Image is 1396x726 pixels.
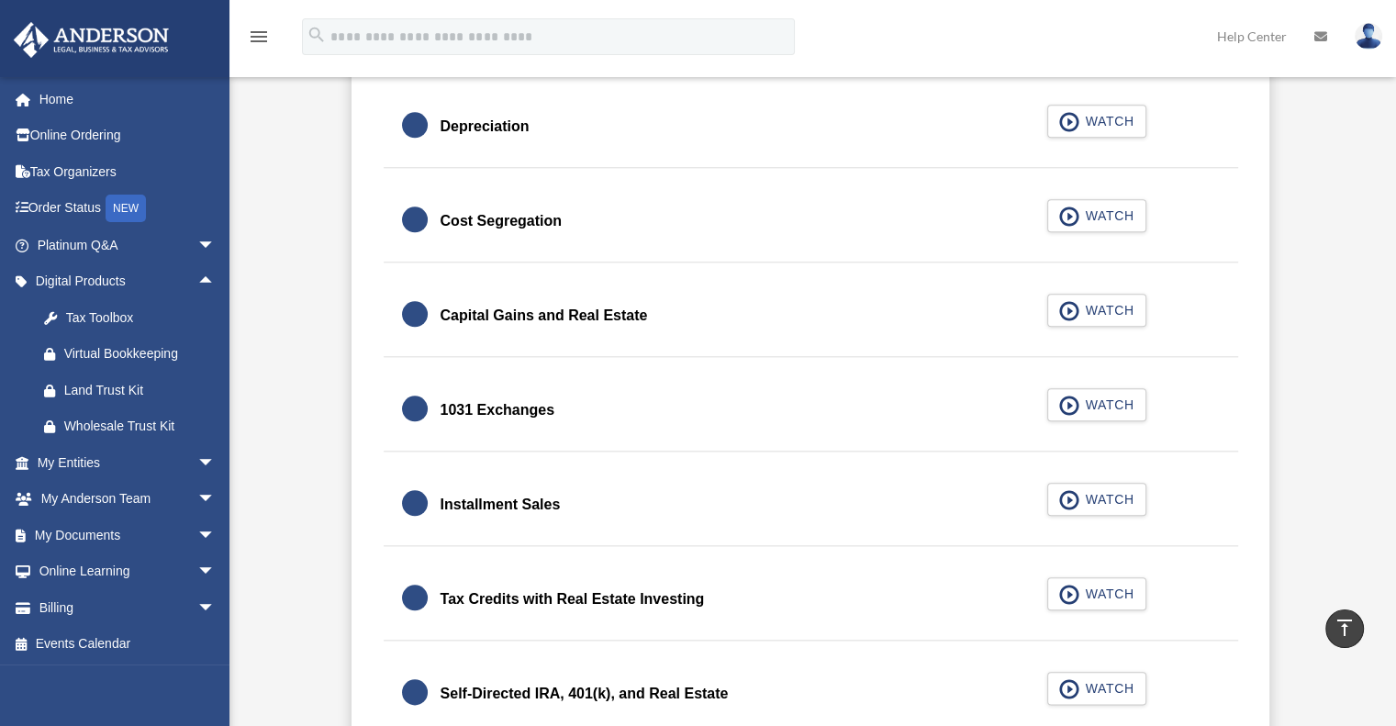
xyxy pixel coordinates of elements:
a: Land Trust Kit [26,372,243,408]
div: Virtual Bookkeeping [64,342,220,365]
img: Anderson Advisors Platinum Portal [8,22,174,58]
i: vertical_align_top [1334,617,1356,639]
span: WATCH [1079,112,1134,130]
a: Capital Gains and Real Estate WATCH [402,294,1220,338]
div: Land Trust Kit [64,379,220,402]
div: Cost Segregation [441,208,562,234]
a: Tax Toolbox [26,299,243,336]
span: arrow_drop_down [197,553,234,591]
div: Self-Directed IRA, 401(k), and Real Estate [441,681,729,707]
a: My Entitiesarrow_drop_down [13,444,243,481]
span: arrow_drop_down [197,589,234,627]
a: vertical_align_top [1325,609,1364,648]
button: WATCH [1047,199,1146,232]
button: WATCH [1047,483,1146,516]
div: Tax Toolbox [64,307,220,329]
a: Events Calendar [13,626,243,663]
div: 1031 Exchanges [441,397,555,423]
button: WATCH [1047,294,1146,327]
a: Home [13,81,243,117]
div: Wholesale Trust Kit [64,415,220,438]
a: Installment Sales WATCH [402,483,1220,527]
a: Online Learningarrow_drop_down [13,553,243,590]
div: NEW [106,195,146,222]
span: arrow_drop_down [197,227,234,264]
a: Billingarrow_drop_down [13,589,243,626]
a: 1031 Exchanges WATCH [402,388,1220,432]
a: Platinum Q&Aarrow_drop_down [13,227,243,263]
span: WATCH [1079,490,1134,508]
span: arrow_drop_down [197,481,234,519]
a: Tax Organizers [13,153,243,190]
a: Online Ordering [13,117,243,154]
button: WATCH [1047,105,1146,138]
button: WATCH [1047,388,1146,421]
span: WATCH [1079,301,1134,319]
span: arrow_drop_down [197,517,234,554]
div: Capital Gains and Real Estate [441,303,648,329]
a: Virtual Bookkeeping [26,336,243,373]
i: search [307,25,327,45]
img: User Pic [1355,23,1382,50]
span: arrow_drop_down [197,444,234,482]
div: Tax Credits with Real Estate Investing [441,586,705,612]
div: Depreciation [441,114,530,140]
button: WATCH [1047,672,1146,705]
a: My Anderson Teamarrow_drop_down [13,481,243,518]
a: My Documentsarrow_drop_down [13,517,243,553]
span: WATCH [1079,396,1134,414]
button: WATCH [1047,577,1146,610]
div: Installment Sales [441,492,561,518]
a: Digital Productsarrow_drop_up [13,263,243,300]
a: menu [248,32,270,48]
span: arrow_drop_up [197,263,234,301]
a: Wholesale Trust Kit [26,408,243,445]
span: WATCH [1079,585,1134,603]
a: Tax Credits with Real Estate Investing WATCH [402,577,1220,621]
a: Cost Segregation WATCH [402,199,1220,243]
span: WATCH [1079,679,1134,698]
a: Order StatusNEW [13,190,243,228]
i: menu [248,26,270,48]
a: Self-Directed IRA, 401(k), and Real Estate WATCH [402,672,1220,716]
span: WATCH [1079,207,1134,225]
a: Depreciation WATCH [402,105,1220,149]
